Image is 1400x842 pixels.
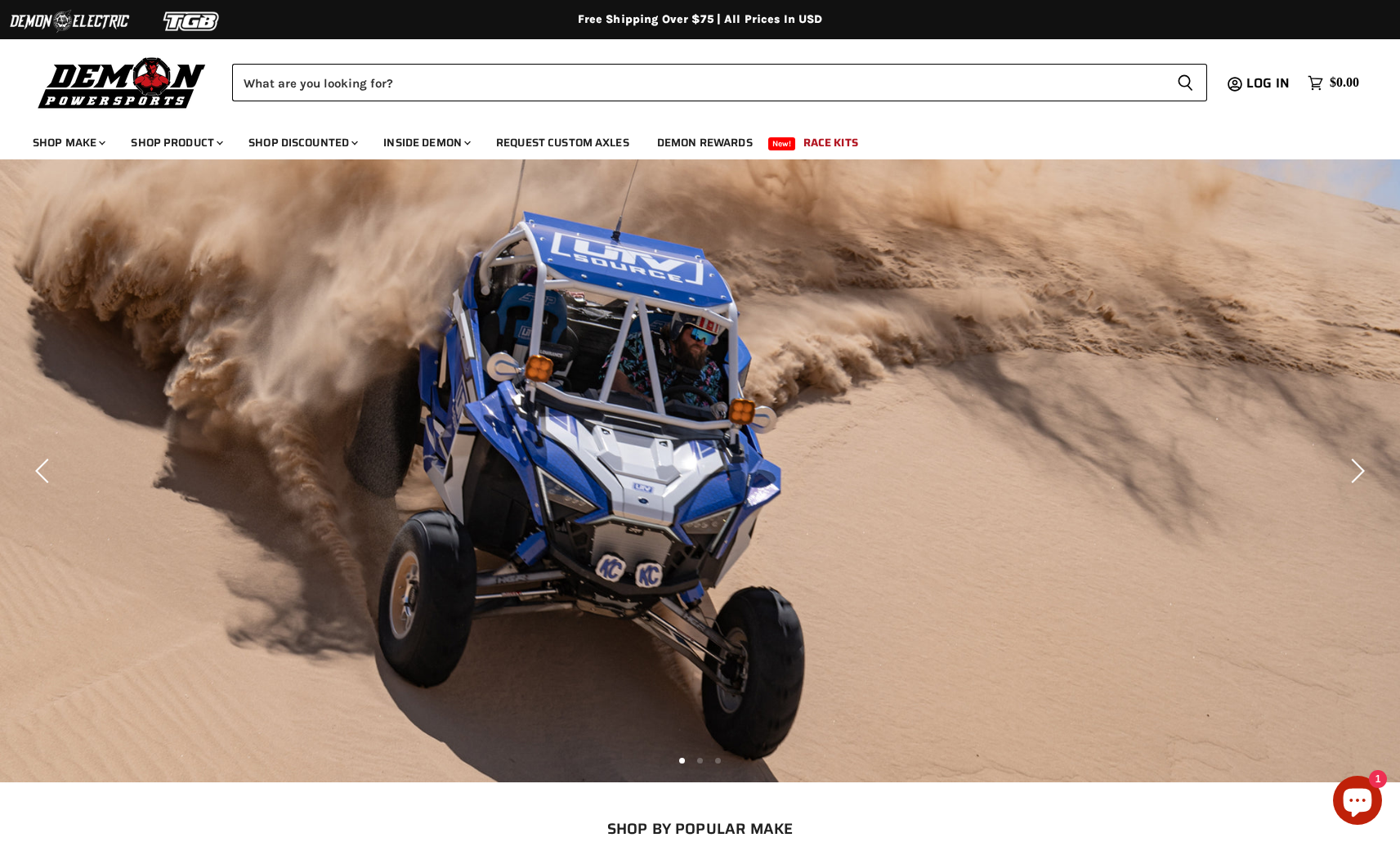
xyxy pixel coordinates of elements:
[66,820,1334,837] h2: SHOP BY POPULAR MAKE
[8,6,131,37] img: Demon Electric Logo 2
[20,126,115,159] a: Shop Make
[1339,455,1371,487] button: Next
[1328,776,1387,829] inbox-online-store-chat: Shopify online store chat
[645,126,765,159] a: Demon Rewards
[1239,76,1299,91] a: Log in
[232,64,1164,101] input: Search
[371,126,481,159] a: Inside Demon
[697,758,703,764] li: Page dot 2
[33,53,212,111] img: Demon Powersports
[47,12,1354,27] div: Free Shipping Over $75 | All Prices In USD
[768,137,796,150] span: New!
[1299,71,1367,95] a: $0.00
[119,126,233,159] a: Shop Product
[715,758,721,764] li: Page dot 3
[131,6,253,37] img: TGB Logo 2
[29,455,61,487] button: Previous
[484,126,642,159] a: Request Custom Axles
[1246,73,1290,93] span: Log in
[20,119,1355,159] ul: Main menu
[232,64,1207,101] form: Product
[236,126,368,159] a: Shop Discounted
[679,758,685,764] li: Page dot 1
[791,126,870,159] a: Race Kits
[1164,64,1207,101] button: Search
[1330,75,1359,91] span: $0.00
